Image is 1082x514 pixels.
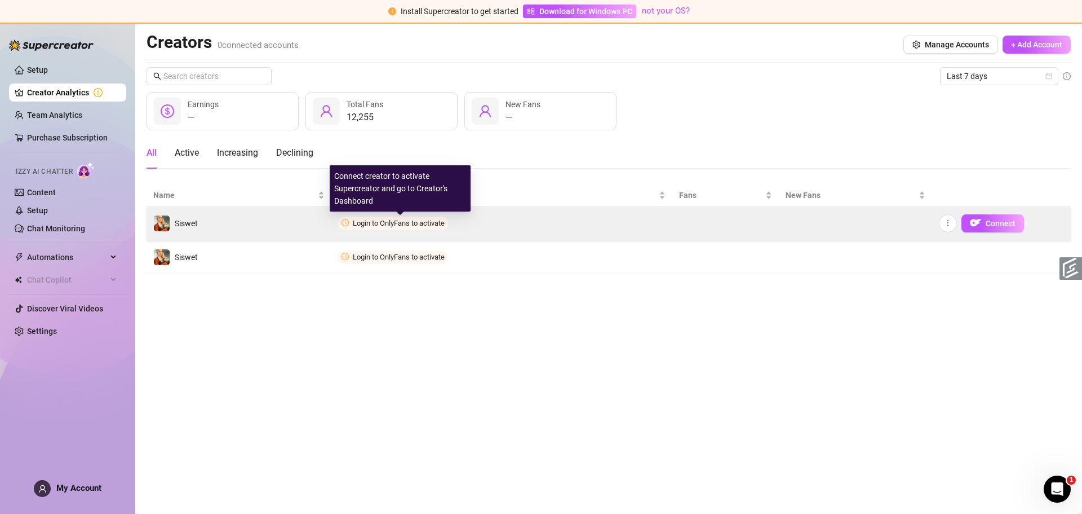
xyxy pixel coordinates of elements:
span: New Fans [505,100,540,109]
span: Siswet [175,253,198,262]
img: OF [970,217,981,229]
span: dollar-circle [161,104,174,118]
span: Login to OnlyFans to activate [353,219,445,227]
button: + Add Account [1003,36,1071,54]
a: Setup [27,206,48,215]
span: Name [153,189,316,201]
div: Connect creator to activate Supercreator and go to Creator's Dashboard [330,165,471,212]
span: Chat Copilot [27,271,107,289]
div: Increasing [217,146,258,160]
div: 12,255 [347,111,383,124]
a: Creator Analytics exclamation-circle [27,84,117,102]
span: Connect [986,219,1016,228]
span: Earnings [188,100,219,109]
a: Purchase Subscription [27,133,108,142]
span: user [478,104,492,118]
a: Team Analytics [27,111,82,120]
span: user [320,104,333,118]
a: Setup [27,65,48,74]
span: exclamation-circle [388,7,396,15]
span: New Fans [786,189,916,201]
span: Manage Accounts [925,40,989,49]
span: calendar [1045,73,1052,80]
span: My Account [56,483,101,493]
div: Declining [276,146,313,160]
div: All [147,146,157,160]
img: AI Chatter [77,162,95,178]
a: Chat Monitoring [27,224,85,233]
span: Last 7 days [947,68,1052,85]
a: Content [27,188,56,197]
span: setting [912,41,920,49]
span: Fans [679,189,763,201]
span: Siswet [175,219,198,228]
span: Earnings [338,189,657,201]
th: Name [147,184,331,207]
a: Discover Viral Videos [27,304,103,313]
span: Automations [27,248,107,266]
button: Manage Accounts [903,36,998,54]
span: search [153,72,161,80]
span: info-circle [1063,72,1071,80]
div: — [188,111,219,124]
img: Siswet [154,249,170,265]
span: Login to OnlyFans to activate [353,253,445,261]
h2: Creators [147,32,299,53]
img: Chat Copilot [15,276,22,284]
span: Install Supercreator to get started [401,7,518,16]
span: user [38,485,47,493]
th: Earnings [331,184,672,207]
button: OFConnect [961,214,1024,232]
iframe: Intercom live chat [1044,476,1071,503]
span: clock-circle [342,253,349,260]
img: Siswet [154,216,170,231]
span: Total Fans [347,100,383,109]
span: Izzy AI Chatter [16,166,73,177]
span: windows [527,7,535,15]
img: logo-BBDzfeDw.svg [9,39,94,51]
span: more [944,219,952,227]
a: not your OS? [642,6,690,16]
span: 0 connected accounts [218,40,299,50]
th: New Fans [779,184,932,207]
a: Download for Windows PC [523,5,636,18]
th: Fans [672,184,779,207]
span: thunderbolt [15,253,24,262]
span: clock-circle [342,219,349,226]
input: Search creators [163,70,256,82]
span: + Add Account [1011,40,1062,49]
div: — [505,111,540,124]
div: Active [175,146,199,160]
span: 1 [1067,476,1076,485]
span: Download for Windows PC [539,5,632,17]
a: Settings [27,327,57,336]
